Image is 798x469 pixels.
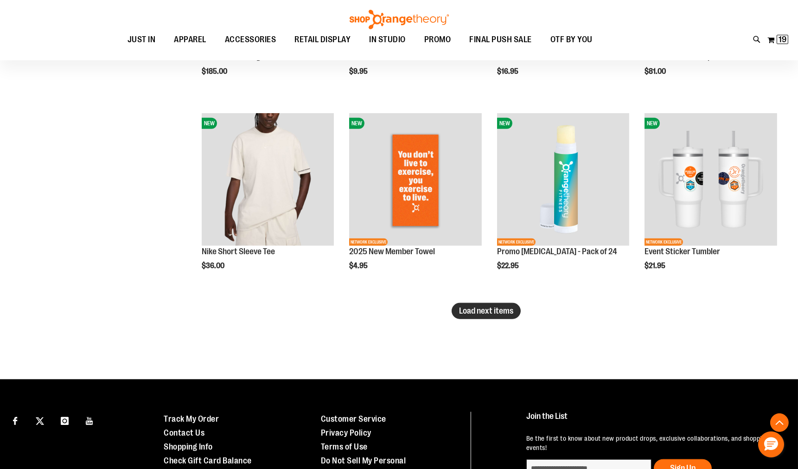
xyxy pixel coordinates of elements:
[349,67,369,76] span: $9.95
[7,412,23,428] a: Visit our Facebook page
[321,428,371,437] a: Privacy Policy
[460,29,542,51] a: FINAL PUSH SALE
[202,113,334,247] a: Nike Short Sleeve TeeNEW
[202,262,226,270] span: $36.00
[492,109,634,294] div: product
[286,29,360,51] a: RETAIL DISPLAY
[497,67,520,76] span: $16.95
[459,306,513,315] span: Load next items
[349,113,482,247] a: OTF 2025 New Member TowelNEWNETWORK EXCLUSIVE
[36,417,44,425] img: Twitter
[758,431,784,457] button: Hello, have a question? Let’s chat.
[415,29,460,51] a: PROMO
[165,29,216,51] a: APPAREL
[550,29,593,50] span: OTF BY YOU
[645,238,683,246] span: NETWORK EXCLUSIVE
[645,262,667,270] span: $21.95
[470,29,532,50] span: FINAL PUSH SALE
[57,412,73,428] a: Visit our Instagram page
[321,442,368,451] a: Terms of Use
[349,238,388,246] span: NETWORK EXCLUSIVE
[202,118,217,129] span: NEW
[164,428,204,437] a: Contact Us
[640,109,782,294] div: product
[118,29,165,50] a: JUST IN
[497,238,536,246] span: NETWORK EXCLUSIVE
[225,29,276,50] span: ACCESSORIES
[295,29,351,50] span: RETAIL DISPLAY
[164,442,213,451] a: Shopping Info
[541,29,602,51] a: OTF BY YOU
[216,29,286,51] a: ACCESSORIES
[202,247,275,256] a: Nike Short Sleeve Tee
[349,113,482,246] img: OTF 2025 New Member Towel
[497,262,520,270] span: $22.95
[349,118,364,129] span: NEW
[348,10,450,29] img: Shop Orangetheory
[424,29,451,50] span: PROMO
[82,412,98,428] a: Visit our Youtube page
[164,414,219,424] a: Track My Order
[779,35,786,44] span: 19
[164,456,252,465] a: Check Gift Card Balance
[645,113,777,247] a: OTF 40 oz. Sticker TumblerNEWNETWORK EXCLUSIVE
[645,247,720,256] a: Event Sticker Tumbler
[497,113,630,247] a: Promo Lip Balm - Pack of 24NEWNETWORK EXCLUSIVE
[128,29,156,50] span: JUST IN
[202,113,334,246] img: Nike Short Sleeve Tee
[497,247,617,256] a: Promo [MEDICAL_DATA] - Pack of 24
[321,414,386,424] a: Customer Service
[370,29,406,50] span: IN STUDIO
[497,118,512,129] span: NEW
[645,67,667,76] span: $81.00
[526,412,779,429] h4: Join the List
[174,29,207,50] span: APPAREL
[349,262,369,270] span: $4.95
[526,434,779,452] p: Be the first to know about new product drops, exclusive collaborations, and shopping events!
[32,412,48,428] a: Visit our X page
[645,118,660,129] span: NEW
[349,247,435,256] a: 2025 New Member Towel
[360,29,415,51] a: IN STUDIO
[770,413,789,432] button: Back To Top
[452,303,521,319] button: Load next items
[202,67,229,76] span: $185.00
[197,109,339,294] div: product
[645,113,777,246] img: OTF 40 oz. Sticker Tumbler
[345,109,486,294] div: product
[497,113,630,246] img: Promo Lip Balm - Pack of 24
